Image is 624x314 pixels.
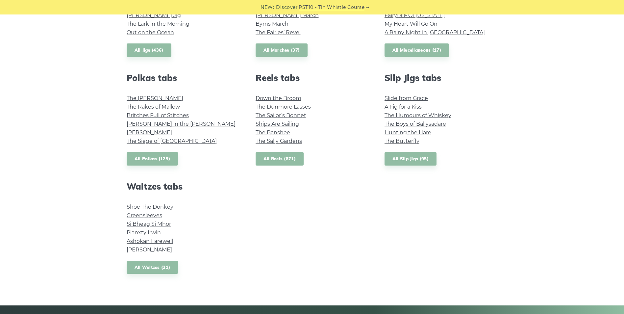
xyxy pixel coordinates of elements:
[385,29,485,36] a: A Rainy Night in [GEOGRAPHIC_DATA]
[256,104,311,110] a: The Dunmore Lasses
[256,152,304,166] a: All Reels (871)
[385,104,422,110] a: A Fig for a Kiss
[385,121,446,127] a: The Boys of Ballysadare
[385,12,445,18] a: Fairytale Of [US_STATE]
[127,261,178,274] a: All Waltzes (21)
[127,247,172,253] a: [PERSON_NAME]
[127,29,174,36] a: Out on the Ocean
[127,112,189,118] a: Britches Full of Stitches
[385,112,451,118] a: The Humours of Whiskey
[385,73,498,83] h2: Slip Jigs tabs
[385,95,428,101] a: Slide from Grace
[385,138,419,144] a: The Butterfly
[127,229,161,236] a: Planxty Irwin
[127,138,217,144] a: The Siege of [GEOGRAPHIC_DATA]
[385,43,449,57] a: All Miscellaneous (17)
[385,129,431,136] a: Hunting the Hare
[127,12,181,18] a: [PERSON_NAME] Jig
[256,43,308,57] a: All Marches (37)
[256,112,306,118] a: The Sailor’s Bonnet
[127,221,171,227] a: Si­ Bheag Si­ Mhor
[127,121,236,127] a: [PERSON_NAME] in the [PERSON_NAME]
[127,43,171,57] a: All Jigs (436)
[385,21,437,27] a: My Heart Will Go On
[127,181,240,192] h2: Waltzes tabs
[299,4,364,11] a: PST10 - Tin Whistle Course
[261,4,274,11] span: NEW:
[127,212,162,219] a: Greensleeves
[256,129,290,136] a: The Banshee
[385,152,437,166] a: All Slip Jigs (95)
[127,104,180,110] a: The Rakes of Mallow
[127,152,178,166] a: All Polkas (129)
[256,138,302,144] a: The Sally Gardens
[127,238,173,244] a: Ashokan Farewell
[127,204,173,210] a: Shoe The Donkey
[127,95,183,101] a: The [PERSON_NAME]
[256,12,319,18] a: [PERSON_NAME] March
[127,129,172,136] a: [PERSON_NAME]
[256,29,301,36] a: The Fairies’ Revel
[256,95,301,101] a: Down the Broom
[276,4,298,11] span: Discover
[127,21,189,27] a: The Lark in the Morning
[256,121,299,127] a: Ships Are Sailing
[256,21,288,27] a: Byrns March
[256,73,369,83] h2: Reels tabs
[127,73,240,83] h2: Polkas tabs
